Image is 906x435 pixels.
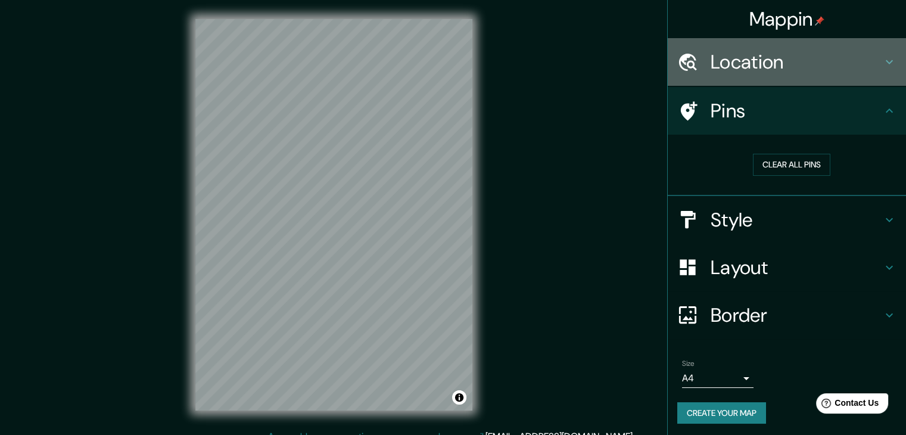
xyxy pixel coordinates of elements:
[195,19,472,411] canvas: Map
[711,208,882,232] h4: Style
[711,99,882,123] h4: Pins
[711,256,882,279] h4: Layout
[711,50,882,74] h4: Location
[682,369,754,388] div: A4
[753,154,830,176] button: Clear all pins
[668,196,906,244] div: Style
[668,244,906,291] div: Layout
[682,358,695,368] label: Size
[800,389,893,422] iframe: Help widget launcher
[452,390,466,405] button: Toggle attribution
[749,7,825,31] h4: Mappin
[668,87,906,135] div: Pins
[668,291,906,339] div: Border
[677,402,766,424] button: Create your map
[668,38,906,86] div: Location
[711,303,882,327] h4: Border
[815,16,824,26] img: pin-icon.png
